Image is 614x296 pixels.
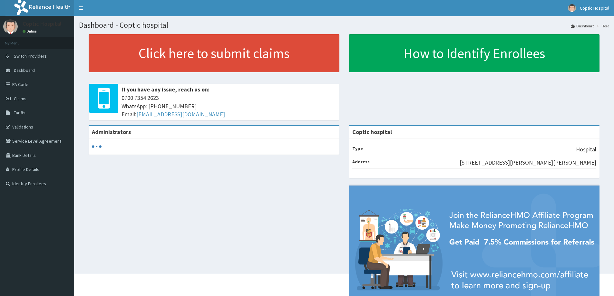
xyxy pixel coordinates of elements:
[79,21,609,29] h1: Dashboard - Coptic hospital
[92,142,102,151] svg: audio-loading
[122,94,336,119] span: 0700 7354 2623 WhatsApp: [PHONE_NUMBER] Email:
[349,34,600,72] a: How to Identify Enrollees
[89,34,339,72] a: Click here to submit claims
[14,67,35,73] span: Dashboard
[352,146,363,151] b: Type
[136,110,225,118] a: [EMAIL_ADDRESS][DOMAIN_NAME]
[14,53,47,59] span: Switch Providers
[23,29,38,33] a: Online
[580,5,609,11] span: Coptic Hospital
[352,159,370,165] b: Address
[352,128,392,136] strong: Coptic hospital
[92,128,131,136] b: Administrators
[122,86,210,93] b: If you have any issue, reach us on:
[595,23,609,29] li: Here
[576,145,596,154] p: Hospital
[3,19,18,34] img: User Image
[23,21,62,27] p: Coptic Hospital
[14,96,26,101] span: Claims
[571,23,595,29] a: Dashboard
[568,4,576,12] img: User Image
[14,110,25,116] span: Tariffs
[460,158,596,167] p: [STREET_ADDRESS][PERSON_NAME][PERSON_NAME]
